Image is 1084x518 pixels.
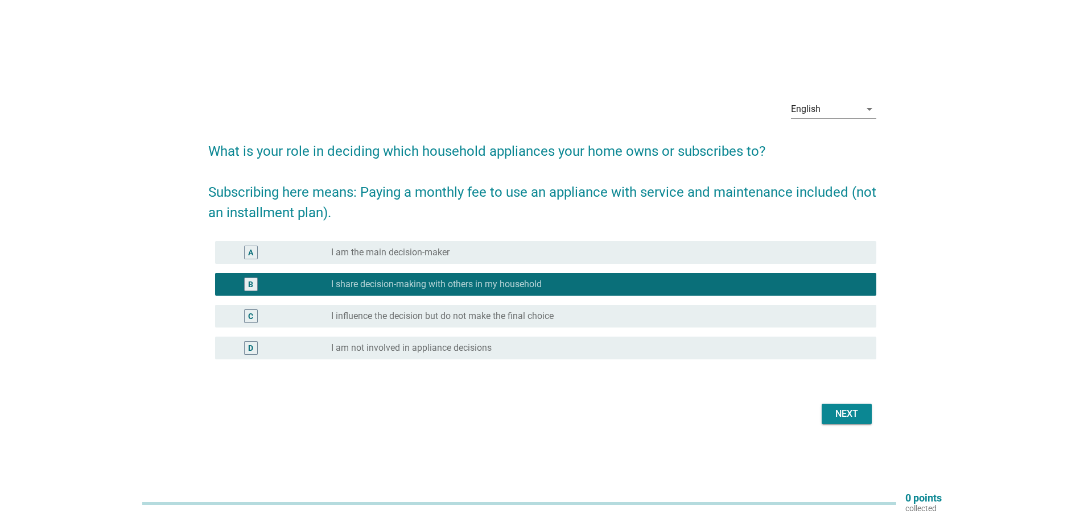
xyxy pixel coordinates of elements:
[248,278,253,290] div: B
[331,247,450,258] label: I am the main decision-maker
[822,404,872,424] button: Next
[863,102,876,116] i: arrow_drop_down
[208,130,876,223] h2: What is your role in deciding which household appliances your home owns or subscribes to? Subscri...
[331,342,492,354] label: I am not involved in appliance decisions
[248,246,253,258] div: A
[905,503,942,513] p: collected
[831,407,863,421] div: Next
[331,310,554,322] label: I influence the decision but do not make the final choice
[248,310,253,322] div: C
[248,342,253,354] div: D
[331,279,542,290] label: I share decision-making with others in my household
[905,493,942,503] p: 0 points
[791,104,821,114] div: English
